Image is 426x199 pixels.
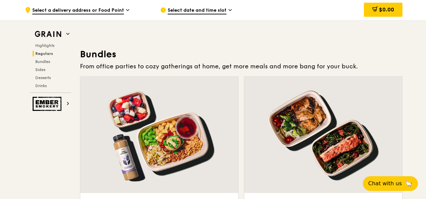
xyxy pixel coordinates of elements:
[368,180,402,188] span: Chat with us
[35,59,50,64] span: Bundles
[35,43,54,48] span: Highlights
[33,97,63,111] img: Ember Smokery web logo
[379,6,394,13] span: $0.00
[33,28,63,40] img: Grain web logo
[35,51,53,56] span: Regulars
[168,7,226,14] span: Select date and time slot
[80,62,402,71] div: From office parties to cozy gatherings at home, get more meals and more bang for your buck.
[35,67,45,72] span: Sides
[80,48,402,60] h3: Bundles
[404,180,413,188] span: 🦙
[363,176,418,191] button: Chat with us🦙
[35,75,51,80] span: Desserts
[35,83,47,88] span: Drinks
[32,7,124,14] span: Select a delivery address or Food Point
